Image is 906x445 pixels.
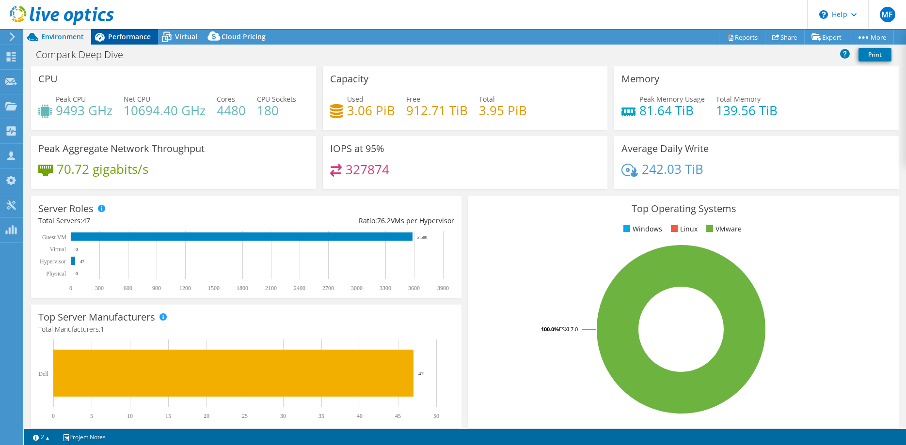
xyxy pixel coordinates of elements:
[41,32,84,41] span: Environment
[56,94,86,104] span: Peak CPU
[38,324,454,335] h4: Total Manufacturers:
[124,94,150,104] span: Net CPU
[95,285,104,292] text: 300
[377,216,391,225] span: 76.2
[76,271,78,276] text: 0
[406,105,468,116] h4: 912.71 TiB
[40,258,66,265] text: Hypervisor
[82,216,90,225] span: 47
[716,105,778,116] h4: 139.56 TiB
[80,259,85,264] text: 47
[179,285,191,292] text: 1200
[541,325,559,333] tspan: 100.0%
[433,413,439,419] text: 50
[208,285,220,292] text: 1500
[716,94,761,104] span: Total Memory
[217,105,246,116] h4: 4480
[124,105,206,116] h4: 10694.40 GHz
[437,285,449,292] text: 3900
[351,285,363,292] text: 3000
[217,94,235,104] span: Cores
[56,431,112,443] a: Project Notes
[50,246,66,253] text: Virtual
[100,324,104,334] span: 1
[395,413,401,419] text: 45
[52,413,55,419] text: 0
[246,215,454,226] div: Ratio: VMs per Hypervisor
[479,105,527,116] h4: 3.95 PiB
[621,224,662,234] li: Windows
[69,285,72,292] text: 0
[76,247,78,252] text: 0
[175,32,197,41] span: Virtual
[38,215,246,226] div: Total Servers:
[347,94,364,104] span: Used
[719,30,765,45] a: Reports
[152,285,161,292] text: 900
[621,143,709,154] h3: Average Daily Write
[858,48,891,61] a: Print
[357,413,363,419] text: 40
[38,143,205,154] h3: Peak Aggregate Network Throughput
[38,203,94,214] h3: Server Roles
[257,105,296,116] h4: 180
[639,94,705,104] span: Peak Memory Usage
[26,431,56,443] a: 2
[38,370,48,377] text: Dell
[346,164,389,175] h4: 327874
[559,325,578,333] tspan: ESXi 7.0
[347,105,395,116] h4: 3.06 PiB
[46,270,66,277] text: Physical
[165,413,171,419] text: 15
[294,285,305,292] text: 2400
[418,370,424,376] text: 47
[819,10,828,19] svg: \n
[479,94,495,104] span: Total
[880,7,895,22] span: MF
[330,143,384,154] h3: IOPS at 95%
[704,224,742,234] li: VMware
[642,164,703,174] h4: 242.03 TiB
[222,32,266,41] span: Cloud Pricing
[42,234,66,241] text: Guest VM
[476,203,891,214] h3: Top Operating Systems
[330,74,368,84] h3: Capacity
[380,285,391,292] text: 3300
[32,49,138,60] h1: Compark Deep Dive
[38,74,58,84] h3: CPU
[265,285,277,292] text: 2100
[124,285,132,292] text: 600
[38,312,155,322] h3: Top Server Manufacturers
[849,30,894,45] a: More
[90,413,93,419] text: 5
[57,164,148,174] h4: 70.72 gigabits/s
[804,30,849,45] a: Export
[417,235,428,240] text: 3,580
[639,105,705,116] h4: 81.64 TiB
[621,74,659,84] h3: Memory
[322,285,334,292] text: 2700
[280,413,286,419] text: 30
[127,413,133,419] text: 10
[406,94,420,104] span: Free
[257,94,296,104] span: CPU Sockets
[408,285,420,292] text: 3600
[237,285,248,292] text: 1800
[108,32,151,41] span: Performance
[56,105,112,116] h4: 9493 GHz
[668,224,698,234] li: Linux
[242,413,248,419] text: 25
[765,30,805,45] a: Share
[204,413,209,419] text: 20
[318,413,324,419] text: 35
